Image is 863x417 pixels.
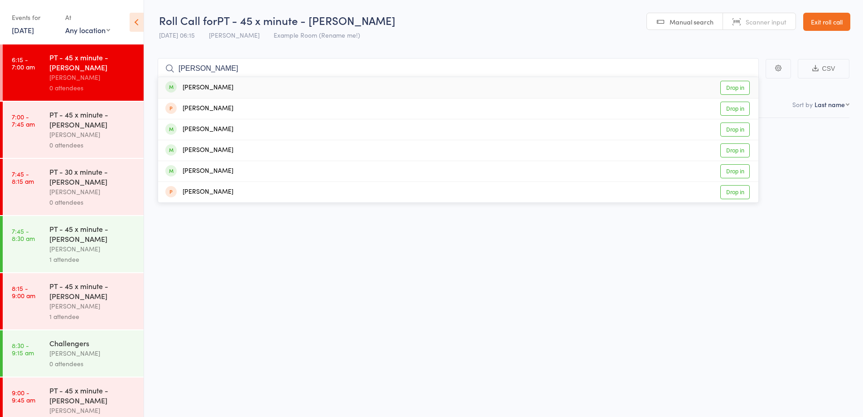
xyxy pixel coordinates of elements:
[217,13,395,28] span: PT - 45 x minute - [PERSON_NAME]
[49,358,136,369] div: 0 attendees
[159,13,217,28] span: Roll Call for
[49,385,136,405] div: PT - 45 x minute - [PERSON_NAME]
[12,56,35,70] time: 6:15 - 7:00 am
[803,13,850,31] a: Exit roll call
[792,100,813,109] label: Sort by
[49,186,136,197] div: [PERSON_NAME]
[12,389,35,403] time: 9:00 - 9:45 am
[720,164,750,178] a: Drop in
[49,129,136,140] div: [PERSON_NAME]
[720,185,750,199] a: Drop in
[49,301,136,311] div: [PERSON_NAME]
[49,83,136,93] div: 0 attendees
[49,140,136,150] div: 0 attendees
[3,102,144,158] a: 7:00 -7:45 amPT - 45 x minute - [PERSON_NAME][PERSON_NAME]0 attendees
[49,254,136,265] div: 1 attendee
[3,159,144,215] a: 7:45 -8:15 amPT - 30 x minute - [PERSON_NAME][PERSON_NAME]0 attendees
[12,285,35,299] time: 8:15 - 9:00 am
[49,405,136,416] div: [PERSON_NAME]
[720,81,750,95] a: Drop in
[65,10,110,25] div: At
[12,227,35,242] time: 7:45 - 8:30 am
[165,187,233,197] div: [PERSON_NAME]
[12,113,35,128] time: 7:00 - 7:45 am
[798,59,849,78] button: CSV
[165,83,233,93] div: [PERSON_NAME]
[49,52,136,72] div: PT - 45 x minute - [PERSON_NAME]
[65,25,110,35] div: Any location
[165,103,233,114] div: [PERSON_NAME]
[49,224,136,244] div: PT - 45 x minute - [PERSON_NAME]
[3,216,144,272] a: 7:45 -8:30 amPT - 45 x minute - [PERSON_NAME][PERSON_NAME]1 attendee
[3,44,144,101] a: 6:15 -7:00 amPT - 45 x minute - [PERSON_NAME][PERSON_NAME]0 attendees
[165,166,233,177] div: [PERSON_NAME]
[815,100,845,109] div: Last name
[49,197,136,207] div: 0 attendees
[49,281,136,301] div: PT - 45 x minute - [PERSON_NAME]
[3,273,144,329] a: 8:15 -9:00 amPT - 45 x minute - [PERSON_NAME][PERSON_NAME]1 attendee
[165,124,233,135] div: [PERSON_NAME]
[49,244,136,254] div: [PERSON_NAME]
[158,58,759,79] input: Search by name
[670,17,714,26] span: Manual search
[274,30,360,39] span: Example Room (Rename me!)
[12,342,34,356] time: 8:30 - 9:15 am
[49,72,136,83] div: [PERSON_NAME]
[12,25,34,35] a: [DATE]
[12,170,34,185] time: 7:45 - 8:15 am
[49,338,136,348] div: Challengers
[746,17,786,26] span: Scanner input
[165,145,233,156] div: [PERSON_NAME]
[720,102,750,116] a: Drop in
[12,10,56,25] div: Events for
[720,143,750,157] a: Drop in
[720,123,750,137] a: Drop in
[49,109,136,129] div: PT - 45 x minute - [PERSON_NAME]
[3,330,144,377] a: 8:30 -9:15 amChallengers[PERSON_NAME]0 attendees
[209,30,260,39] span: [PERSON_NAME]
[49,348,136,358] div: [PERSON_NAME]
[49,167,136,186] div: PT - 30 x minute - [PERSON_NAME]
[49,311,136,322] div: 1 attendee
[159,30,195,39] span: [DATE] 06:15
